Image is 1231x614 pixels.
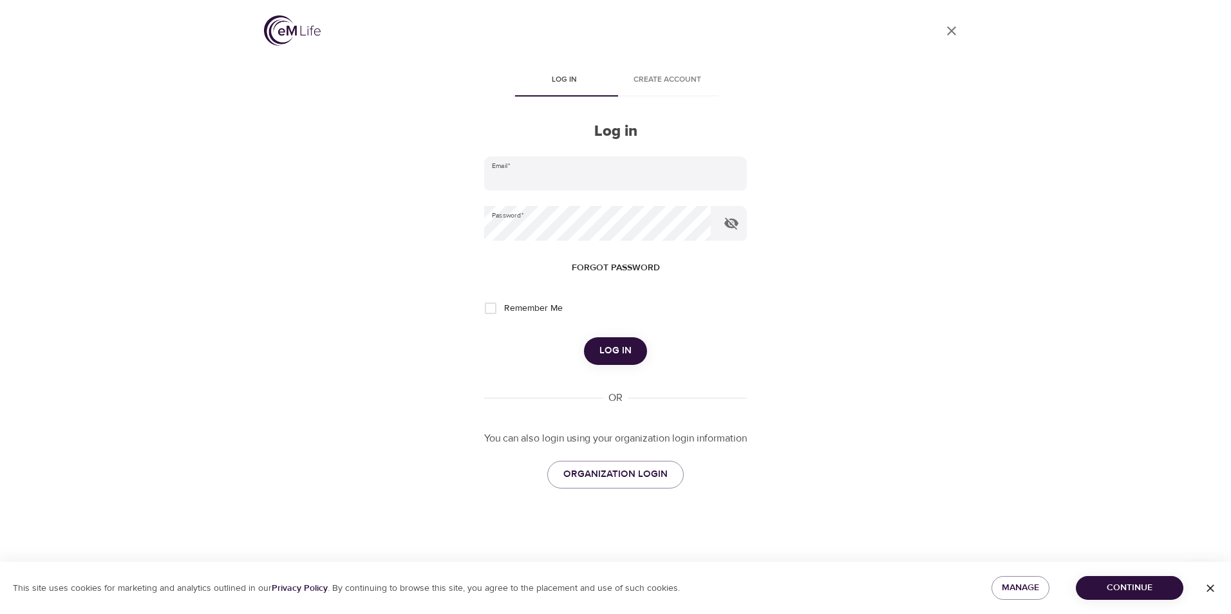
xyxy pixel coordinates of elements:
p: You can also login using your organization login information [484,431,747,446]
img: logo [264,15,321,46]
span: Forgot password [572,260,660,276]
span: Log in [520,73,608,87]
h2: Log in [484,122,747,141]
a: close [936,15,967,46]
button: Continue [1076,576,1183,600]
a: Privacy Policy [272,582,328,594]
span: Log in [599,342,632,359]
button: Forgot password [567,256,665,280]
span: ORGANIZATION LOGIN [563,466,668,483]
span: Continue [1086,580,1173,596]
button: Log in [584,337,647,364]
span: Remember Me [504,302,563,315]
div: disabled tabs example [484,66,747,97]
a: ORGANIZATION LOGIN [547,461,684,488]
span: Manage [1002,580,1039,596]
div: OR [603,391,628,405]
button: Manage [991,576,1049,600]
span: Create account [623,73,711,87]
